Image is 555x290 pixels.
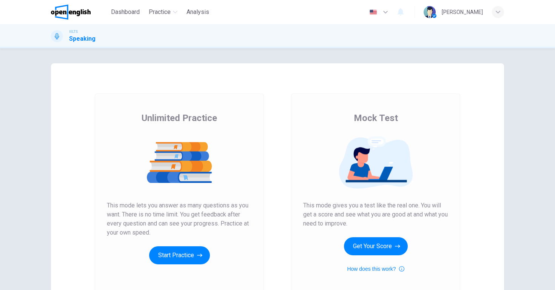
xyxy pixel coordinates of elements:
[107,201,252,237] span: This mode lets you answer as many questions as you want. There is no time limit. You get feedback...
[424,6,436,18] img: Profile picture
[354,112,398,124] span: Mock Test
[69,34,96,43] h1: Speaking
[111,8,140,17] span: Dashboard
[368,9,378,15] img: en
[149,246,210,264] button: Start Practice
[142,112,217,124] span: Unlimited Practice
[347,264,404,273] button: How does this work?
[51,5,91,20] img: OpenEnglish logo
[108,5,143,19] button: Dashboard
[149,8,171,17] span: Practice
[442,8,483,17] div: [PERSON_NAME]
[69,29,78,34] span: IELTS
[303,201,448,228] span: This mode gives you a test like the real one. You will get a score and see what you are good at a...
[146,5,180,19] button: Practice
[344,237,408,255] button: Get Your Score
[187,8,209,17] span: Analysis
[51,5,108,20] a: OpenEnglish logo
[183,5,212,19] button: Analysis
